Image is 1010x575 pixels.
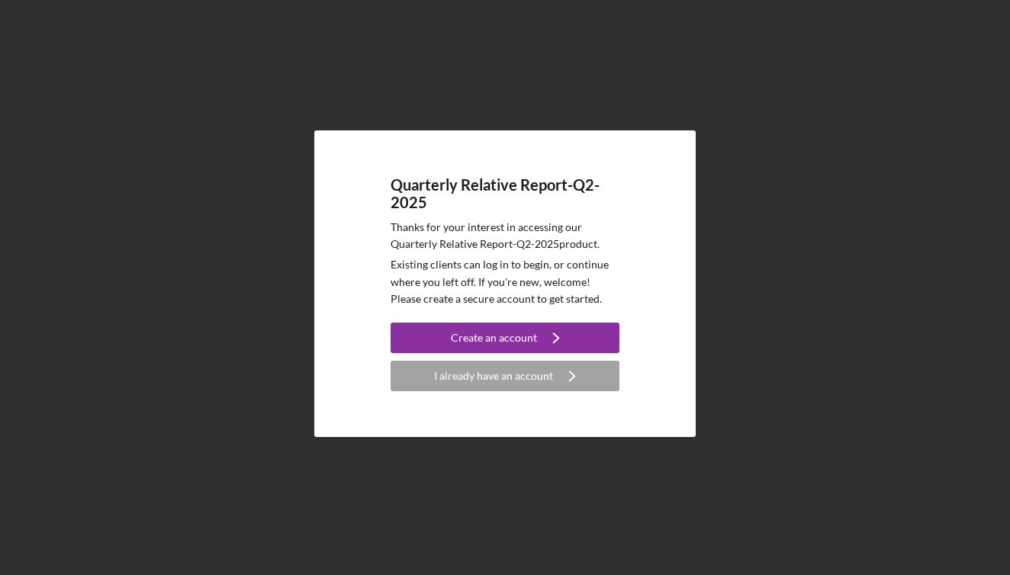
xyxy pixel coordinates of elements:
p: Thanks for your interest in accessing our Quarterly Relative Report-Q2-2025 product. [391,219,619,253]
button: I already have an account [391,361,619,391]
div: Create an account [451,323,537,353]
div: I already have an account [434,361,553,391]
h4: Quarterly Relative Report-Q2-2025 [391,176,619,211]
p: Existing clients can log in to begin, or continue where you left off. If you're new, welcome! Ple... [391,256,619,307]
a: Create an account [391,323,619,357]
button: Create an account [391,323,619,353]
